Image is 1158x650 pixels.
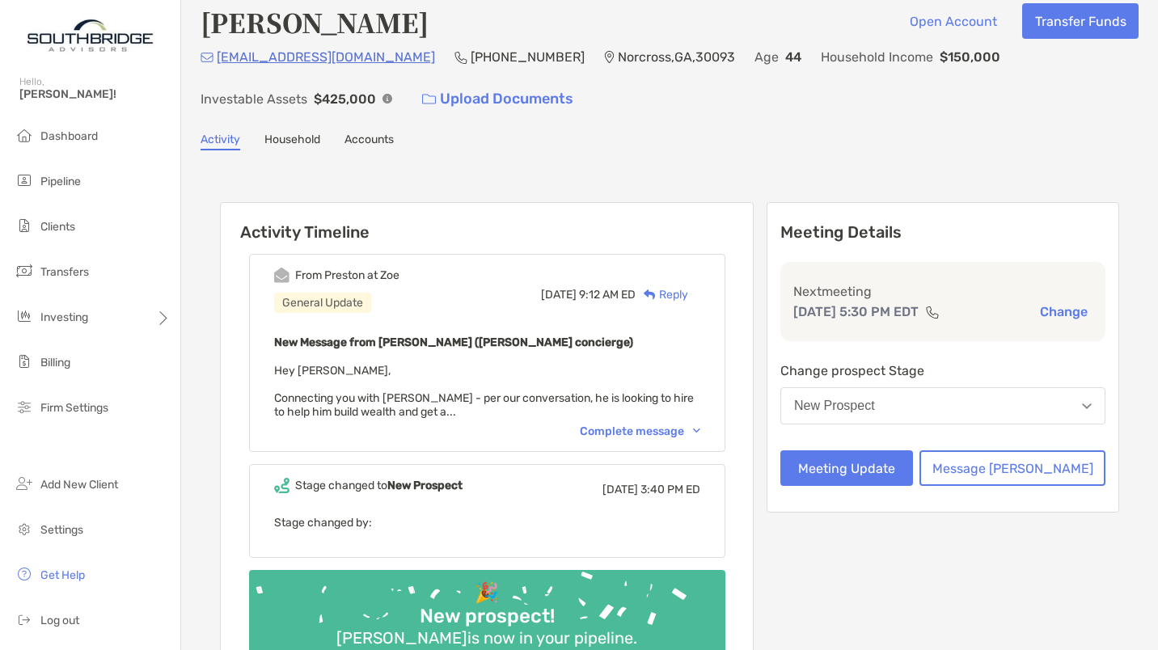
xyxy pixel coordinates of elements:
span: Settings [40,523,83,537]
img: add_new_client icon [15,474,34,493]
img: settings icon [15,519,34,538]
p: [PHONE_NUMBER] [471,47,585,67]
p: Investable Assets [201,89,307,109]
span: Hey [PERSON_NAME], Connecting you with [PERSON_NAME] - per our conversation, he is looking to hir... [274,364,694,419]
img: pipeline icon [15,171,34,190]
button: Open Account [897,3,1009,39]
span: Clients [40,220,75,234]
a: Household [264,133,320,150]
a: Upload Documents [412,82,584,116]
a: Accounts [344,133,394,150]
img: button icon [422,94,436,105]
span: [DATE] [541,288,577,302]
img: firm-settings icon [15,397,34,416]
p: Stage changed by: [274,513,700,533]
img: Chevron icon [693,428,700,433]
img: Event icon [274,478,289,493]
span: [PERSON_NAME]! [19,87,171,101]
div: New prospect! [413,605,561,628]
img: transfers icon [15,261,34,281]
img: Confetti [249,570,725,645]
img: communication type [925,306,940,319]
div: Complete message [580,424,700,438]
h4: [PERSON_NAME] [201,3,429,40]
span: 9:12 AM ED [579,288,636,302]
img: Email Icon [201,53,213,62]
img: investing icon [15,306,34,326]
div: New Prospect [794,399,875,413]
button: Change [1035,303,1092,320]
p: Household Income [821,47,933,67]
a: Activity [201,133,240,150]
p: [EMAIL_ADDRESS][DOMAIN_NAME] [217,47,435,67]
p: Next meeting [793,281,1092,302]
button: Meeting Update [780,450,913,486]
img: billing icon [15,352,34,371]
img: dashboard icon [15,125,34,145]
img: Phone Icon [454,51,467,64]
span: Log out [40,614,79,627]
h6: Activity Timeline [221,203,753,242]
span: Dashboard [40,129,98,143]
img: Event icon [274,268,289,283]
p: 44 [785,47,801,67]
b: New Prospect [387,479,463,492]
img: logout icon [15,610,34,629]
span: [DATE] [602,483,638,496]
span: Add New Client [40,478,118,492]
p: Age [754,47,779,67]
b: New Message from [PERSON_NAME] ([PERSON_NAME] concierge) [274,336,633,349]
span: Pipeline [40,175,81,188]
p: Norcross , GA , 30093 [618,47,735,67]
p: $425,000 [314,89,376,109]
span: Firm Settings [40,401,108,415]
div: [PERSON_NAME] is now in your pipeline. [330,628,644,648]
div: Stage changed to [295,479,463,492]
img: Reply icon [644,289,656,300]
span: Transfers [40,265,89,279]
button: Message [PERSON_NAME] [919,450,1105,486]
button: New Prospect [780,387,1105,424]
img: Location Icon [604,51,615,64]
img: get-help icon [15,564,34,584]
img: Zoe Logo [19,6,161,65]
p: $150,000 [940,47,1000,67]
p: Meeting Details [780,222,1105,243]
span: Billing [40,356,70,369]
img: Open dropdown arrow [1082,403,1092,409]
span: Get Help [40,568,85,582]
div: From Preston at Zoe [295,268,399,282]
button: Transfer Funds [1022,3,1139,39]
p: [DATE] 5:30 PM EDT [793,302,919,322]
span: Investing [40,310,88,324]
div: Reply [636,286,688,303]
p: Change prospect Stage [780,361,1105,381]
img: Info Icon [382,94,392,103]
div: General Update [274,293,371,313]
img: clients icon [15,216,34,235]
span: 3:40 PM ED [640,483,700,496]
div: 🎉 [468,581,505,605]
